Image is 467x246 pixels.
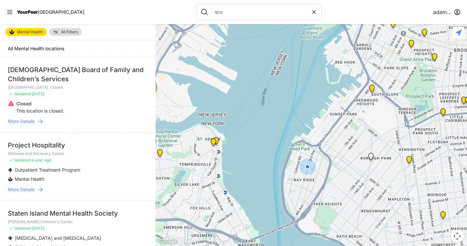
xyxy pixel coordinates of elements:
span: YourPeer [17,9,38,15]
span: adamabard [433,8,451,16]
span: [MEDICAL_DATA] and [MEDICAL_DATA] [15,235,101,241]
span: ✓ Validated [9,158,31,162]
div: Staten Island Mental Health Society [8,209,148,218]
div: 4111 Family Center [405,156,413,166]
span: More Details [8,186,35,193]
p: This location is closed. [16,108,64,114]
div: Times Plaza Neighborhood Senior Center [389,20,397,31]
a: YourPeer[GEOGRAPHIC_DATA] [17,10,84,14]
div: Clinton Hill [420,29,429,39]
a: More Details [8,118,148,125]
div: [DEMOGRAPHIC_DATA] Board of Family and Children’s Services [8,65,148,84]
div: Dr Kenneth Popler Children's Center [209,138,218,149]
span: All Mental Health locations [8,46,64,51]
a: More Details [8,186,148,193]
div: West Brighton Clinic [156,149,164,160]
a: Open this area in Google Maps (opens a new window) [157,238,179,246]
span: [GEOGRAPHIC_DATA] [38,9,84,15]
div: Wellness and Recovery Center [212,137,220,147]
p: [GEOGRAPHIC_DATA], Closed [8,85,148,90]
div: Brooklyn Center for Psychotherapy & New Directions [407,40,415,50]
span: [DATE] [32,91,44,96]
div: Project Hospitality [8,141,148,150]
button: adamabard [433,8,460,16]
a: All Filters [49,28,82,36]
span: a year ago [32,158,51,162]
span: ✓ Validated [9,226,31,231]
div: Flatbush [439,211,447,222]
span: ✓ Validated [9,91,31,96]
span: [DATE] [32,226,44,231]
div: Flatbush Central Location [439,108,447,119]
span: Mental Health [17,29,43,35]
p: [PERSON_NAME] Children's Center [8,219,148,224]
span: More Details [8,118,35,125]
span: Outpatient Treatment Program [15,167,80,173]
div: You are here! [299,159,316,175]
p: Closed [16,100,64,107]
span: All Filters [61,30,78,34]
img: Google [157,238,179,246]
div: Boro Park Counseling Center, Closed [367,153,375,163]
span: Mental Health [15,176,44,182]
button: Map camera controls [451,230,464,243]
p: Wellness and Recovery Center [8,151,148,156]
a: Mental Health [5,28,47,36]
input: Search [211,9,311,15]
div: Crown Heights [430,53,439,64]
